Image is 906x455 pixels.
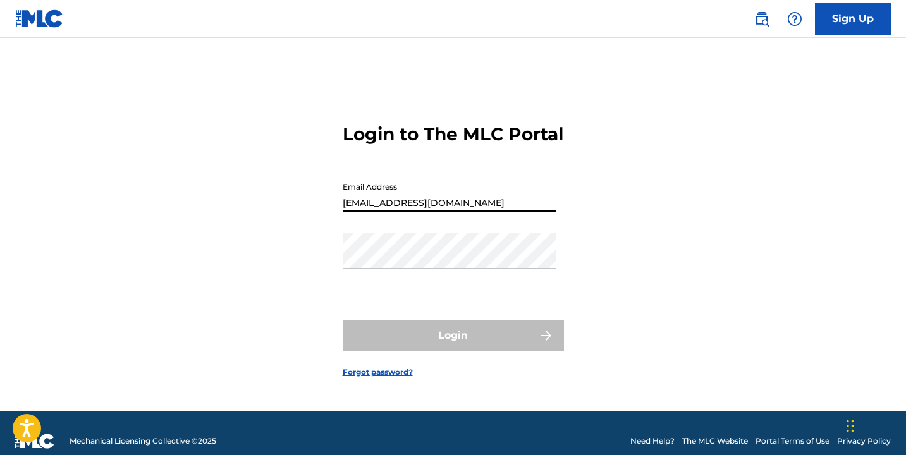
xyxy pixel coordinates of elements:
[749,6,774,32] a: Public Search
[343,367,413,378] a: Forgot password?
[843,394,906,455] iframe: Chat Widget
[682,435,748,447] a: The MLC Website
[15,9,64,28] img: MLC Logo
[630,435,675,447] a: Need Help?
[756,435,829,447] a: Portal Terms of Use
[847,407,854,445] div: Drag
[787,11,802,27] img: help
[343,123,563,145] h3: Login to The MLC Portal
[837,435,891,447] a: Privacy Policy
[70,435,216,447] span: Mechanical Licensing Collective © 2025
[754,11,769,27] img: search
[15,434,54,449] img: logo
[782,6,807,32] div: Help
[815,3,891,35] a: Sign Up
